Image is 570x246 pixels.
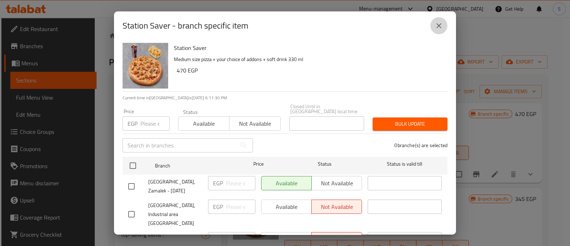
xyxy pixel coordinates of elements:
[394,142,447,149] p: 0 branche(s) are selected
[213,179,223,187] p: EGP
[378,120,442,129] span: Bulk update
[178,116,229,131] button: Available
[235,160,282,169] span: Price
[213,202,223,211] p: EGP
[368,160,442,169] span: Status is valid till
[128,119,138,128] p: EGP
[148,177,202,195] span: [GEOGRAPHIC_DATA], Zamalek - [DATE]
[140,116,170,131] input: Please enter price
[123,20,248,31] h2: Station Saver - branch specific item
[226,176,255,190] input: Please enter price
[373,117,447,131] button: Bulk update
[155,161,229,170] span: Branch
[226,200,255,214] input: Please enter price
[123,43,168,89] img: Station Saver
[123,95,447,101] p: Current time in [GEOGRAPHIC_DATA] is [DATE] 6:11:30 PM
[123,138,237,152] input: Search in branches
[229,116,280,131] button: Not available
[148,201,202,228] span: [GEOGRAPHIC_DATA], Industrial area [GEOGRAPHIC_DATA]
[174,43,442,53] h6: Station Saver
[232,119,278,129] span: Not available
[177,65,442,75] h6: 470 EGP
[174,55,442,64] p: Medium size pizza + your choice of addons + soft drink 330 ml
[430,17,447,34] button: close
[181,119,227,129] span: Available
[288,160,362,169] span: Status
